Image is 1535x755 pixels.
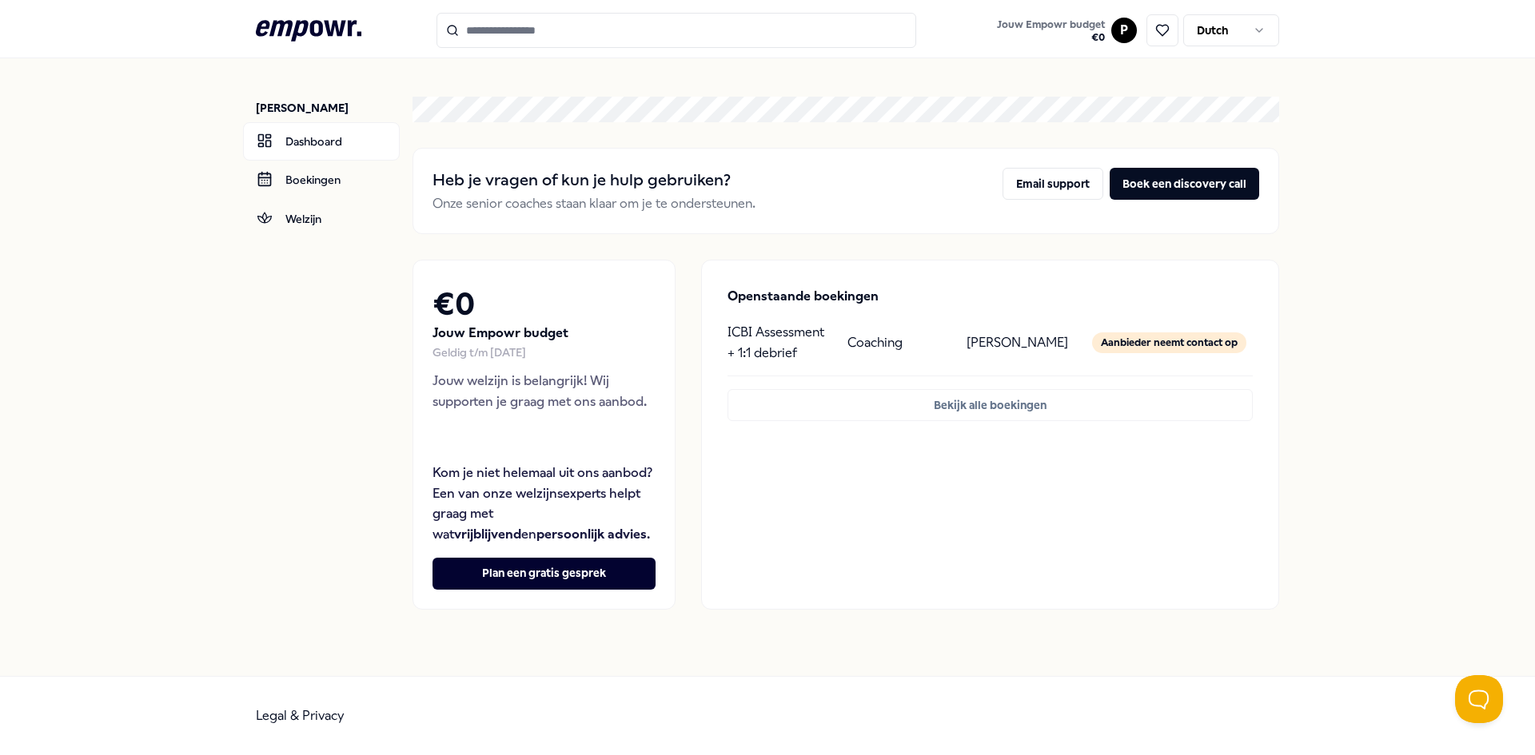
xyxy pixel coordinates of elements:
button: Boek een discovery call [1110,168,1259,200]
a: Email support [1003,168,1103,214]
button: Email support [1003,168,1103,200]
iframe: Help Scout Beacon - Open [1455,675,1503,723]
input: Search for products, categories or subcategories [437,13,916,48]
p: [PERSON_NAME] [967,332,1068,353]
p: Jouw Empowr budget [433,323,656,344]
div: Geldig t/m [DATE] [433,344,656,361]
strong: vrijblijvend [454,527,521,542]
p: Kom je niet helemaal uit ons aanbod? Een van onze welzijnsexperts helpt graag met wat en . [433,463,656,544]
h2: € 0 [433,280,656,330]
div: Aanbieder neemt contact op [1092,332,1246,353]
p: Openstaande boekingen [728,286,1253,307]
a: Welzijn [243,200,400,238]
a: Dashboard [243,122,400,161]
button: Jouw Empowr budget€0 [994,15,1108,47]
span: Jouw Empowr budget [997,18,1105,31]
button: Plan een gratis gesprek [433,558,656,590]
p: ICBI Assessment + 1:1 debrief [728,322,834,363]
a: Boekingen [243,161,400,199]
a: Legal & Privacy [256,708,345,723]
p: Coaching [847,332,903,353]
p: Onze senior coaches staan klaar om je te ondersteunen. [433,193,756,214]
strong: persoonlijk advies [536,527,647,542]
button: Bekijk alle boekingen [728,389,1253,421]
p: Jouw welzijn is belangrijk! Wij supporten je graag met ons aanbod. [433,371,656,411]
p: [PERSON_NAME] [256,100,400,116]
h2: Heb je vragen of kun je hulp gebruiken? [433,168,756,193]
button: P [1111,18,1137,43]
a: Jouw Empowr budget€0 [991,14,1111,47]
span: € 0 [997,31,1105,44]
